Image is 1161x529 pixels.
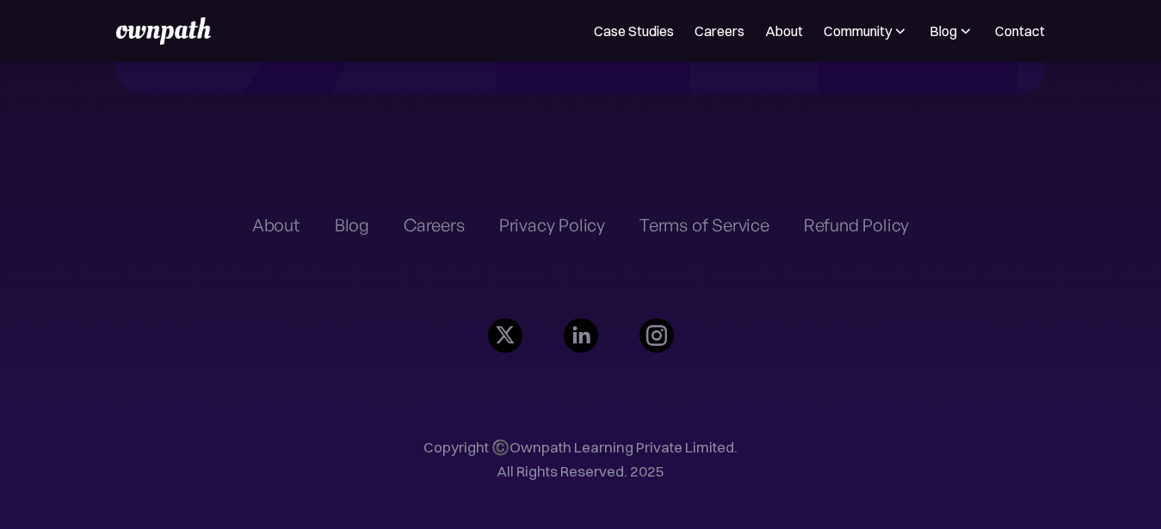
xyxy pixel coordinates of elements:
[824,21,892,41] div: Community
[995,21,1045,41] a: Contact
[252,435,909,483] p: Copyright ©️Ownpath Learning Private Limited. All Rights Reserved. 2025
[499,215,605,236] a: Privacy Policy
[594,21,674,41] a: Case Studies
[929,21,974,41] div: Blog
[639,215,769,236] a: Terms of Service
[335,215,369,236] a: Blog
[695,21,744,41] a: Careers
[252,215,300,236] a: About
[824,21,909,41] div: Community
[765,21,803,41] a: About
[929,21,957,41] div: Blog
[404,215,465,236] a: Careers
[804,215,909,236] a: Refund Policy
